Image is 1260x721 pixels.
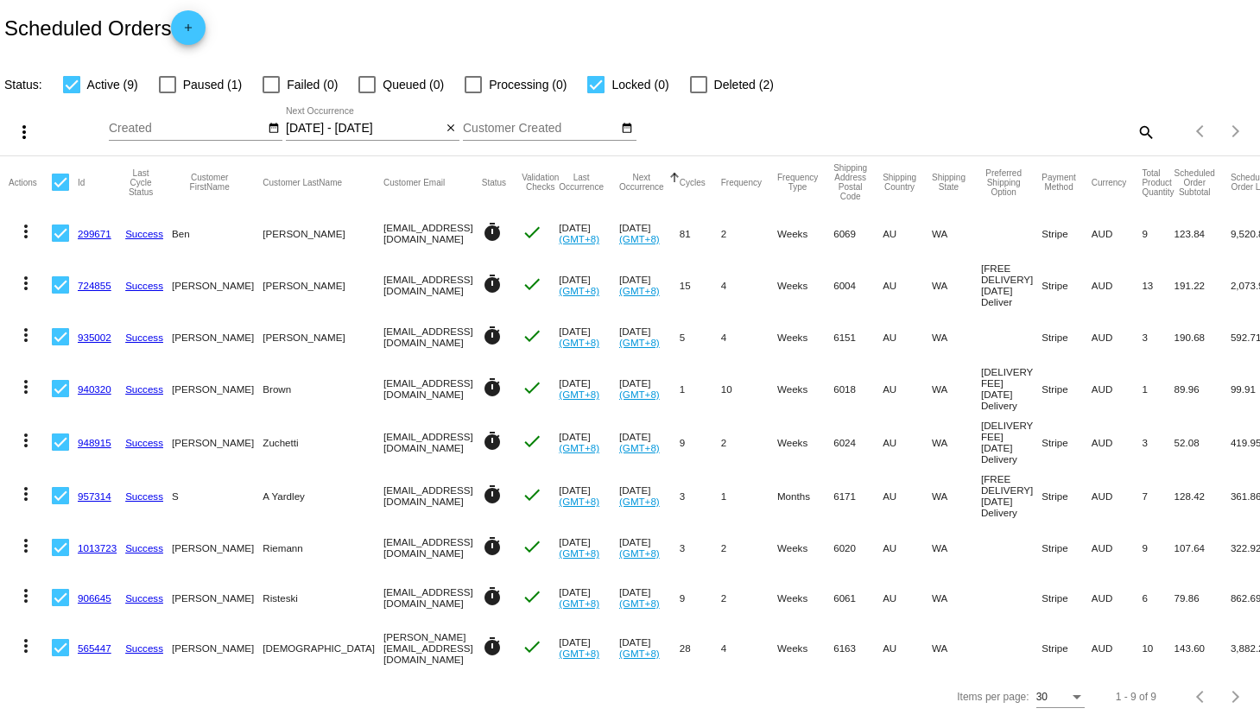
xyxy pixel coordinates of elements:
mat-cell: [DATE] [619,469,680,522]
mat-cell: 1 [680,362,721,415]
button: Change sorting for FrequencyType [777,173,818,192]
mat-cell: Ben [172,208,263,258]
mat-cell: [EMAIL_ADDRESS][DOMAIN_NAME] [383,572,482,623]
mat-cell: Stripe [1042,208,1091,258]
mat-cell: Weeks [777,572,833,623]
mat-cell: Weeks [777,258,833,312]
mat-header-cell: Validation Checks [522,156,559,208]
a: Success [125,437,163,448]
mat-icon: search [1135,118,1156,145]
mat-cell: [PERSON_NAME] [172,415,263,469]
mat-cell: WA [932,258,981,312]
button: Change sorting for LastOccurrenceUtc [559,173,604,192]
span: 30 [1036,691,1048,703]
a: Success [125,542,163,553]
mat-cell: 190.68 [1175,312,1231,362]
button: Change sorting for ShippingCountry [883,173,916,192]
a: (GMT+8) [619,648,660,659]
a: 299671 [78,228,111,239]
mat-cell: [DELIVERY FEE] [DATE] Delivery [981,362,1042,415]
a: Success [125,490,163,502]
mat-icon: close [445,122,457,136]
button: Change sorting for ShippingState [932,173,966,192]
button: Change sorting for PaymentMethod.Type [1042,173,1075,192]
mat-cell: 7 [1142,469,1174,522]
mat-cell: 13 [1142,258,1174,312]
mat-icon: timer [482,636,503,657]
mat-cell: WA [932,312,981,362]
a: (GMT+8) [619,285,660,296]
mat-cell: Stripe [1042,572,1091,623]
input: Customer Created [463,122,618,136]
mat-cell: [PERSON_NAME] [263,258,383,312]
button: Change sorting for CustomerLastName [263,177,342,187]
a: (GMT+8) [619,389,660,400]
mat-cell: Weeks [777,362,833,415]
a: (GMT+8) [559,496,599,507]
mat-icon: timer [482,484,503,505]
div: 1 - 9 of 9 [1116,691,1156,703]
mat-cell: [DATE] [619,415,680,469]
a: Success [125,642,163,654]
mat-cell: 6024 [833,415,883,469]
mat-icon: check [522,377,542,398]
mat-cell: 81 [680,208,721,258]
mat-cell: AU [883,415,932,469]
a: 906645 [78,592,111,604]
mat-cell: [PERSON_NAME] [172,258,263,312]
mat-icon: more_vert [14,122,35,142]
mat-cell: WA [932,522,981,572]
mat-cell: AU [883,522,932,572]
mat-cell: 1 [721,469,777,522]
mat-cell: Stripe [1042,469,1091,522]
mat-icon: check [522,636,542,657]
mat-icon: check [522,326,542,346]
mat-cell: Stripe [1042,258,1091,312]
mat-cell: [PERSON_NAME] [172,522,263,572]
button: Next page [1219,114,1253,149]
mat-cell: Riemann [263,522,383,572]
mat-icon: add [178,22,199,42]
mat-icon: timer [482,222,503,243]
mat-icon: check [522,484,542,505]
mat-icon: more_vert [16,585,36,606]
mat-cell: Weeks [777,522,833,572]
a: Success [125,280,163,291]
mat-cell: [DATE] [559,208,619,258]
mat-cell: 4 [721,312,777,362]
a: (GMT+8) [619,442,660,453]
mat-cell: AUD [1092,258,1143,312]
mat-cell: AUD [1092,362,1143,415]
mat-cell: 52.08 [1175,415,1231,469]
mat-cell: AUD [1092,312,1143,362]
mat-cell: 6069 [833,208,883,258]
button: Change sorting for Frequency [721,177,762,187]
a: Success [125,383,163,395]
mat-cell: [FREE DELIVERY] [DATE] Delivery [981,469,1042,522]
mat-cell: 2 [721,208,777,258]
mat-cell: 4 [721,623,777,673]
mat-icon: more_vert [16,484,36,504]
a: (GMT+8) [619,337,660,348]
mat-cell: AUD [1092,469,1143,522]
button: Change sorting for Subtotal [1175,168,1215,197]
mat-cell: [PERSON_NAME] [172,362,263,415]
span: Queued (0) [383,74,444,95]
mat-cell: AU [883,312,932,362]
a: 957314 [78,490,111,502]
button: Previous page [1184,114,1219,149]
mat-cell: [DATE] [619,258,680,312]
mat-cell: 143.60 [1175,623,1231,673]
mat-cell: [EMAIL_ADDRESS][DOMAIN_NAME] [383,415,482,469]
mat-cell: [FREE DELIVERY] [DATE] Deliver [981,258,1042,312]
mat-cell: 9 [1142,208,1174,258]
mat-icon: check [522,536,542,557]
mat-cell: A Yardley [263,469,383,522]
span: Failed (0) [287,74,338,95]
mat-cell: WA [932,469,981,522]
mat-cell: AU [883,208,932,258]
mat-cell: Zuchetti [263,415,383,469]
mat-icon: check [522,222,542,243]
mat-cell: AU [883,572,932,623]
span: Paused (1) [183,74,242,95]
